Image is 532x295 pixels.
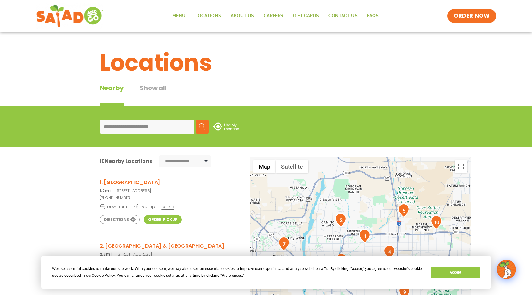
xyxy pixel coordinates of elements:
[324,9,362,23] a: Contact Us
[100,188,237,194] p: [STREET_ADDRESS]
[455,160,467,173] button: Toggle fullscreen view
[362,9,383,23] a: FAQs
[359,229,370,243] div: 1
[431,215,442,229] div: 10
[226,9,259,23] a: About Us
[431,267,480,278] button: Accept
[144,215,182,224] a: Order Pickup
[213,122,239,131] img: use-location.svg
[253,160,276,173] button: Show street map
[140,83,166,106] button: Show all
[134,204,155,210] span: Pick-Up
[398,204,409,217] div: 5
[100,83,183,106] div: Tabbed content
[100,157,152,165] div: Nearby Locations
[259,9,288,23] a: Careers
[100,45,433,80] h1: Locations
[100,83,124,106] div: Nearby
[447,9,496,23] a: ORDER NOW
[222,273,242,278] span: Preferences
[190,9,226,23] a: Locations
[100,215,140,224] a: Directions
[41,256,491,289] div: Cookie Consent Prompt
[52,266,423,279] div: We use essential cookies to make our site work. With your consent, we may also use non-essential ...
[100,178,237,186] h3: 1. [GEOGRAPHIC_DATA]
[167,9,383,23] nav: Menu
[276,160,308,173] button: Show satellite imagery
[100,195,237,201] a: [PHONE_NUMBER]
[454,12,490,20] span: ORDER NOW
[100,252,112,257] strong: 2.3mi
[288,9,324,23] a: GIFT CARDS
[92,273,115,278] span: Cookie Policy
[100,242,237,257] a: 2. [GEOGRAPHIC_DATA] & [GEOGRAPHIC_DATA] 2.3mi[STREET_ADDRESS]
[100,242,237,250] h3: 2. [GEOGRAPHIC_DATA] & [GEOGRAPHIC_DATA]
[384,245,395,259] div: 4
[497,260,515,278] img: wpChatIcon
[336,253,347,267] div: 3
[100,188,111,193] strong: 1.2mi
[167,9,190,23] a: Menu
[100,202,237,210] a: Drive-Thru Pick-Up Details
[100,158,105,165] span: 10
[161,204,174,210] span: Details
[100,178,237,194] a: 1. [GEOGRAPHIC_DATA] 1.2mi[STREET_ADDRESS]
[335,213,346,227] div: 2
[36,3,104,29] img: new-SAG-logo-768×292
[199,123,205,130] img: search.svg
[278,237,289,251] div: 7
[100,252,237,257] p: [STREET_ADDRESS]
[100,204,127,210] span: Drive-Thru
